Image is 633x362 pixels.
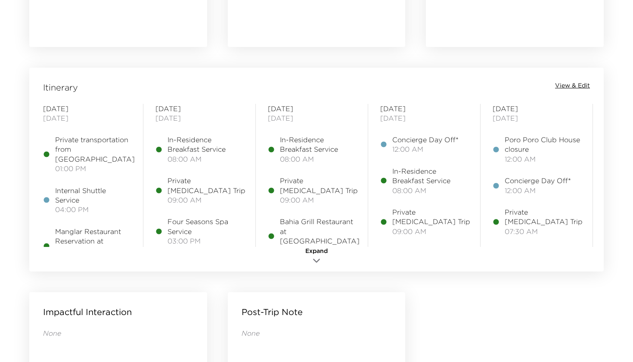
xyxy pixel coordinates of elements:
span: [DATE] [43,113,131,123]
span: [DATE] [268,113,356,123]
span: 07:30 AM [505,227,583,236]
span: 08:00 AM [280,154,356,164]
span: [DATE] [43,104,131,113]
span: Concierge Day Off* [505,176,571,185]
p: None [43,328,193,338]
span: 03:00 PM [168,236,243,246]
span: 01:00 PM [55,164,135,173]
span: Private [MEDICAL_DATA] Trip [505,207,583,227]
span: 09:00 AM [392,227,470,236]
span: [DATE] [155,104,243,113]
span: 09:00 AM [280,195,358,205]
span: Private [MEDICAL_DATA] Trip [168,176,245,195]
span: 06:30 PM [280,246,360,256]
span: Expand [305,247,328,256]
span: Concierge Day Off* [392,135,459,144]
span: In-Residence Breakfast Service [392,166,468,186]
span: 12:00 AM [505,186,571,195]
span: Private [MEDICAL_DATA] Trip [392,207,470,227]
span: [DATE] [493,113,580,123]
span: Bahia Grill Restaurant at [GEOGRAPHIC_DATA] [280,217,360,246]
span: 12:00 AM [392,144,459,154]
span: 12:00 AM [505,154,580,164]
span: Four Seasons Spa Service [168,217,243,236]
span: 09:00 AM [168,195,245,205]
span: [DATE] [380,113,468,123]
span: 04:00 PM [55,205,131,214]
span: 08:00 AM [392,186,468,195]
p: Post-Trip Note [242,306,303,318]
button: View & Edit [555,81,590,90]
span: In-Residence Breakfast Service [168,135,243,154]
p: None [242,328,392,338]
span: Internal Shuttle Service [55,186,131,205]
span: Private transportation from [GEOGRAPHIC_DATA] [55,135,135,164]
span: In-Residence Breakfast Service [280,135,356,154]
span: [DATE] [380,104,468,113]
span: Itinerary [43,81,78,94]
span: 08:00 AM [168,154,243,164]
span: [DATE] [268,104,356,113]
span: Private [MEDICAL_DATA] Trip [280,176,358,195]
span: Manglar Restaurant Reservation at [GEOGRAPHIC_DATA] [55,227,135,256]
span: [DATE] [493,104,580,113]
span: [DATE] [155,113,243,123]
p: Impactful Interaction [43,306,132,318]
span: Poro Poro Club House closure [505,135,580,154]
button: Expand [295,247,338,267]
